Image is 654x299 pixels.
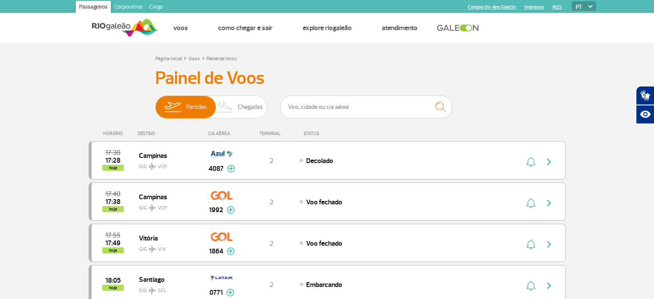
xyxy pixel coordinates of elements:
button: Abrir recursos assistivos. [636,105,654,124]
span: Chegadas [238,96,263,118]
span: hoje [102,247,124,253]
span: hoje [102,206,124,212]
span: hoje [102,165,124,171]
span: 1992 [209,205,223,215]
a: Explore RIOgaleão [303,24,352,32]
span: Voo fechado [306,239,342,248]
a: Voos [173,24,188,32]
span: 1864 [209,246,223,256]
a: Imprensa [525,4,544,10]
a: Voos [188,55,200,62]
span: 2 [270,281,273,289]
img: mais-info-painel-voo.svg [227,165,235,173]
span: Partidas [186,96,207,118]
span: 2025-08-27 17:28:00 [105,157,120,163]
span: 2025-08-27 17:38:26 [105,199,120,205]
span: 2025-08-27 18:05:00 [105,277,121,284]
span: 2025-08-27 17:49:34 [105,240,120,246]
a: Como chegar e sair [218,24,273,32]
img: slider-embarque [159,96,186,118]
button: Abrir tradutor de língua de sinais. [636,86,654,105]
img: seta-direita-painel-voo.svg [544,281,554,291]
img: slider-desembarque [213,96,238,118]
div: DESTINO [138,131,200,136]
img: sino-painel-voo.svg [526,157,535,167]
a: Passageiros [76,1,111,15]
a: > [184,53,187,63]
span: Campinas [139,191,194,202]
span: VCP [158,204,167,212]
img: mais-info-painel-voo.svg [227,206,235,214]
img: sino-painel-voo.svg [526,281,535,291]
div: CIA AÉREA [200,131,243,136]
span: 2 [270,157,273,165]
div: HORÁRIO [91,131,138,136]
span: 2 [270,198,273,207]
span: 0771 [209,287,223,298]
span: GIG [139,241,194,253]
a: Cargo [146,1,166,15]
img: seta-direita-painel-voo.svg [544,239,554,250]
span: 2 [270,239,273,248]
span: Campinas [139,150,194,161]
input: Voo, cidade ou cia aérea [280,96,452,118]
span: 4087 [209,163,224,174]
div: Plugin de acessibilidade da Hand Talk. [636,86,654,124]
img: mais-info-painel-voo.svg [227,247,235,255]
span: 2025-08-27 17:40:00 [105,191,120,197]
a: Atendimento [382,24,418,32]
span: hoje [102,285,124,291]
div: STATUS [299,131,369,136]
img: destiny_airplane.svg [149,163,156,170]
div: TERMINAL [243,131,299,136]
span: Santiago [139,274,194,285]
span: VIX [158,246,166,253]
img: sino-painel-voo.svg [526,198,535,208]
span: Vitória [139,232,194,244]
a: Compra On-line GaleOn [468,4,516,10]
img: seta-direita-painel-voo.svg [544,198,554,208]
span: VCP [158,163,167,171]
span: GIG [139,200,194,212]
span: Embarcando [306,281,342,289]
img: destiny_airplane.svg [149,246,156,253]
img: destiny_airplane.svg [149,204,156,211]
span: GIG [139,158,194,171]
span: Decolado [306,157,333,165]
a: > [202,53,205,63]
span: 2025-08-27 17:55:00 [105,232,120,238]
span: SCL [158,287,166,295]
img: mais-info-painel-voo.svg [226,289,234,296]
h3: Painel de Voos [155,68,499,89]
span: Voo fechado [306,198,342,207]
a: Corporativo [111,1,146,15]
a: RQS [553,4,562,10]
img: seta-direita-painel-voo.svg [544,157,554,167]
a: Página Inicial [155,55,182,62]
span: 2025-08-27 17:30:00 [105,150,120,156]
img: sino-painel-voo.svg [526,239,535,250]
a: Painel de Voos [206,55,237,62]
span: GIG [139,282,194,295]
img: destiny_airplane.svg [149,287,156,294]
